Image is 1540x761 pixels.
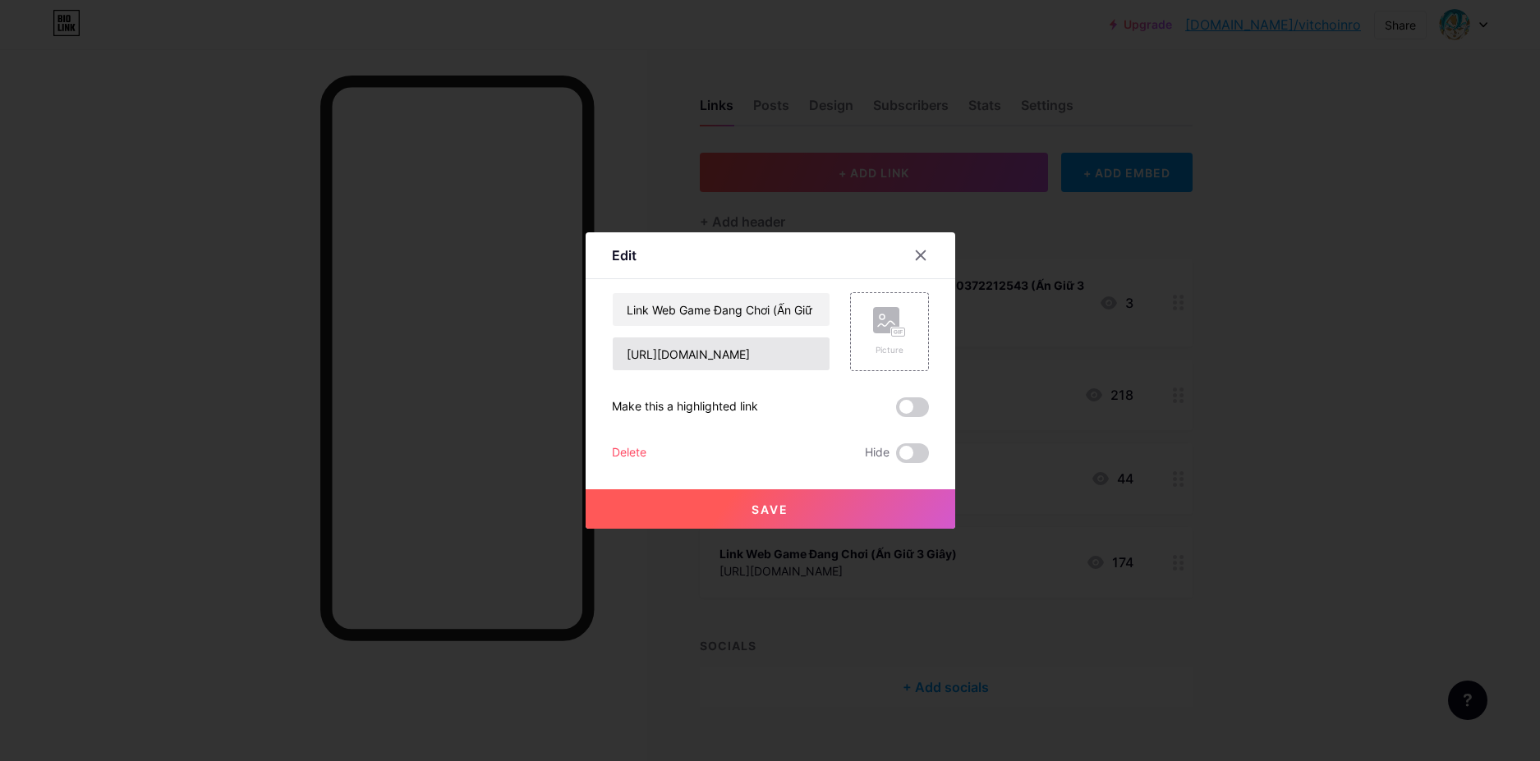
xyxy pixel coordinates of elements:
[752,502,788,516] span: Save
[613,293,830,326] input: Title
[865,443,890,463] span: Hide
[612,443,646,463] div: Delete
[586,489,955,529] button: Save
[613,337,830,370] input: URL
[612,397,758,417] div: Make this a highlighted link
[612,245,637,265] div: Edit
[873,344,906,356] div: Picture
